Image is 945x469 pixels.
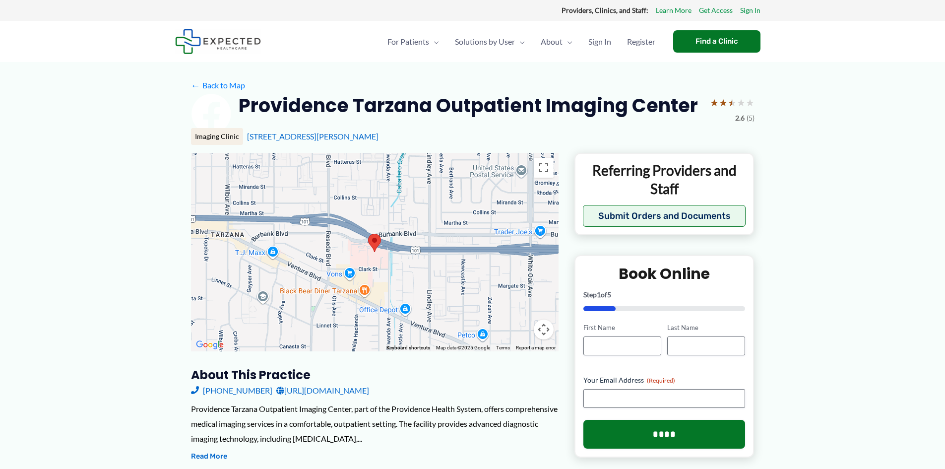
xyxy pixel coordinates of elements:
[429,24,439,59] span: Menu Toggle
[515,24,525,59] span: Menu Toggle
[534,320,554,339] button: Map camera controls
[563,24,572,59] span: Menu Toggle
[191,128,243,145] div: Imaging Clinic
[740,4,760,17] a: Sign In
[619,24,663,59] a: Register
[379,24,663,59] nav: Primary Site Navigation
[627,24,655,59] span: Register
[673,30,760,53] a: Find a Clinic
[699,4,733,17] a: Get Access
[193,338,226,351] a: Open this area in Google Maps (opens a new window)
[191,367,559,383] h3: About this practice
[746,93,755,112] span: ★
[193,338,226,351] img: Google
[386,344,430,351] button: Keyboard shortcuts
[175,29,261,54] img: Expected Healthcare Logo - side, dark font, small
[737,93,746,112] span: ★
[710,93,719,112] span: ★
[583,291,746,298] p: Step of
[583,264,746,283] h2: Book Online
[728,93,737,112] span: ★
[276,383,369,398] a: [URL][DOMAIN_NAME]
[747,112,755,125] span: (5)
[533,24,580,59] a: AboutMenu Toggle
[247,132,378,141] a: [STREET_ADDRESS][PERSON_NAME]
[588,24,611,59] span: Sign In
[597,290,601,299] span: 1
[516,345,556,350] a: Report a map error
[239,93,698,118] h2: Providence Tarzana Outpatient Imaging Center
[191,80,200,90] span: ←
[583,205,746,227] button: Submit Orders and Documents
[496,345,510,350] a: Terms (opens in new tab)
[667,323,745,333] label: Last Name
[562,6,648,14] strong: Providers, Clinics, and Staff:
[379,24,447,59] a: For PatientsMenu Toggle
[583,323,661,333] label: First Name
[541,24,563,59] span: About
[447,24,533,59] a: Solutions by UserMenu Toggle
[534,158,554,178] button: Toggle fullscreen view
[607,290,611,299] span: 5
[191,402,559,446] div: Providence Tarzana Outpatient Imaging Center, part of the Providence Health System, offers compre...
[436,345,490,350] span: Map data ©2025 Google
[191,78,245,93] a: ←Back to Map
[191,383,272,398] a: [PHONE_NUMBER]
[719,93,728,112] span: ★
[387,24,429,59] span: For Patients
[580,24,619,59] a: Sign In
[647,377,675,384] span: (Required)
[191,451,227,463] button: Read More
[455,24,515,59] span: Solutions by User
[583,161,746,198] p: Referring Providers and Staff
[656,4,692,17] a: Learn More
[583,375,746,385] label: Your Email Address
[735,112,745,125] span: 2.6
